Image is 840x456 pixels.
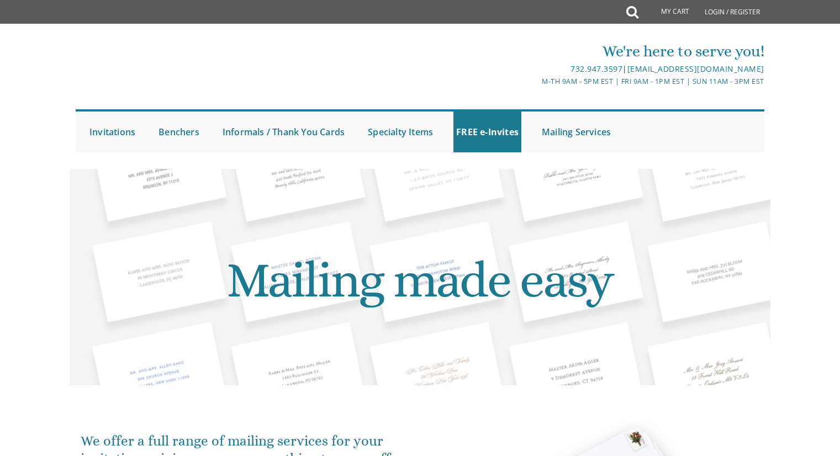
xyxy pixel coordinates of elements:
div: We're here to serve you! [306,40,764,62]
a: Mailing Services [539,112,614,152]
div: M-Th 9am - 5pm EST | Fri 9am - 1pm EST | Sun 11am - 3pm EST [306,76,764,87]
a: Informals / Thank You Cards [220,112,347,152]
a: My Cart [637,1,697,23]
a: [EMAIL_ADDRESS][DOMAIN_NAME] [627,63,764,74]
a: 732.947.3597 [570,63,622,74]
a: Benchers [156,112,202,152]
h1: Mailing made easy [78,177,763,383]
a: Specialty Items [365,112,436,152]
div: | [306,62,764,76]
a: Invitations [87,112,138,152]
a: FREE e-Invites [453,112,521,152]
